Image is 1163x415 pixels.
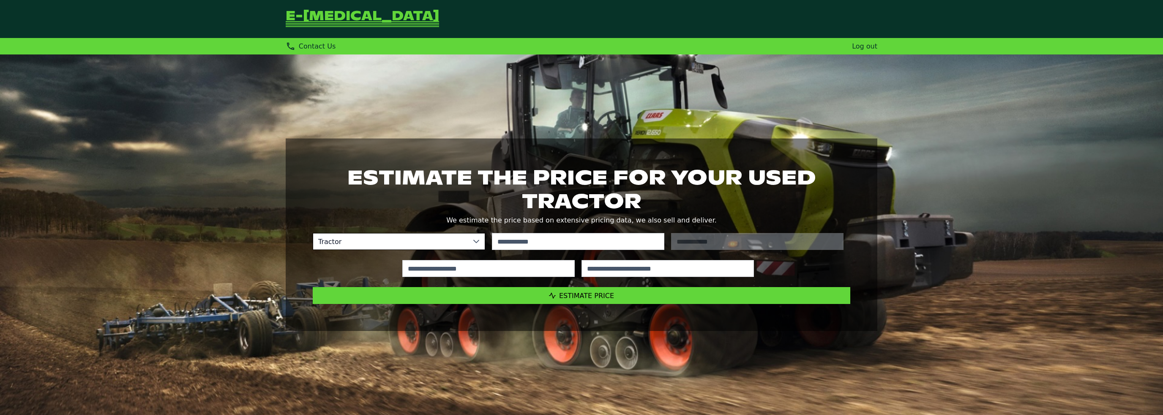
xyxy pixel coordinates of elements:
a: Go Back to Homepage [286,10,439,28]
button: Estimate Price [313,287,850,304]
h1: Estimate the price for your used tractor [313,165,850,213]
a: Log out [852,42,877,50]
div: Contact Us [286,41,336,51]
span: Estimate Price [559,292,614,300]
p: We estimate the price based on extensive pricing data, we also sell and deliver. [313,214,850,226]
span: Contact Us [299,42,336,50]
span: Tractor [313,233,468,250]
